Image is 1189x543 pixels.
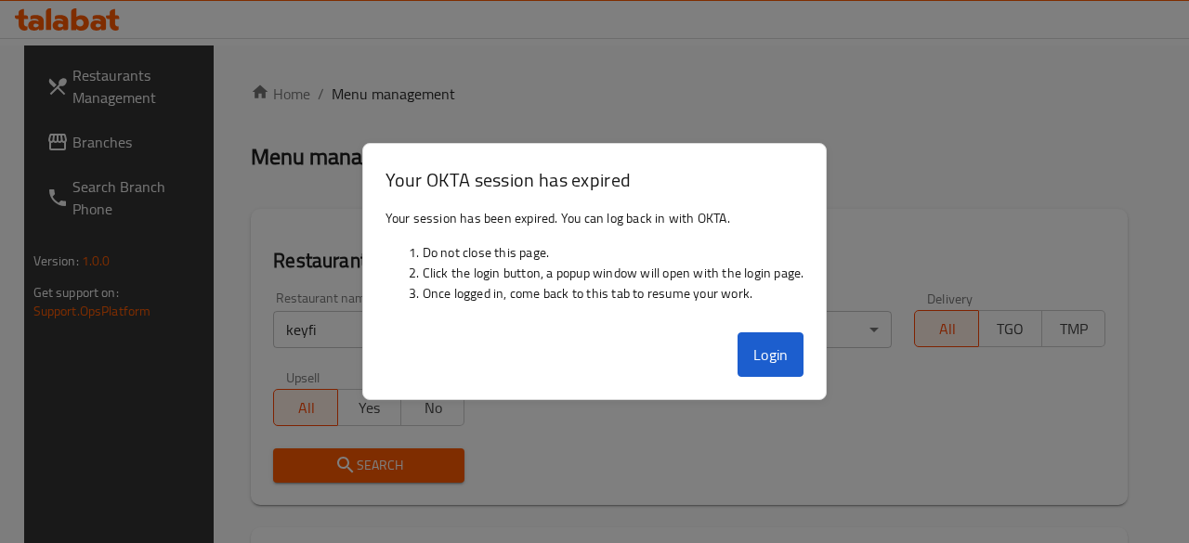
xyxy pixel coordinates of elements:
[363,200,827,325] div: Your session has been expired. You can log back in with OKTA.
[385,166,804,193] h3: Your OKTA session has expired
[423,283,804,304] li: Once logged in, come back to this tab to resume your work.
[423,263,804,283] li: Click the login button, a popup window will open with the login page.
[738,332,804,377] button: Login
[423,242,804,263] li: Do not close this page.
